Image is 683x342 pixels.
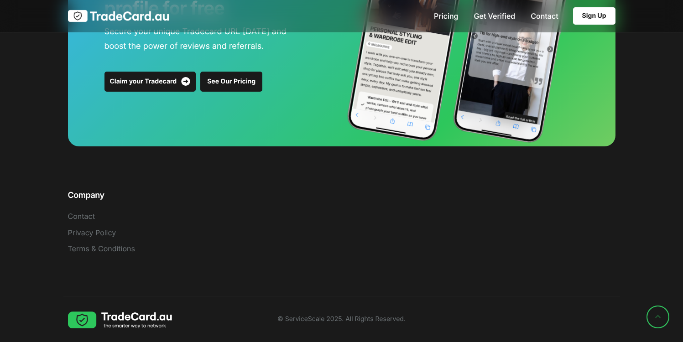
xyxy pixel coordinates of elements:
[104,72,196,92] a: Claim your Tradecard
[255,314,428,325] p: © ServiceScale 2025. All Rights Reserved.
[200,72,262,92] a: See Our Pricing
[68,227,116,239] a: Privacy Policy
[68,190,615,202] h5: Company
[582,13,606,19] span: Sign Up
[573,7,615,25] a: Sign Up
[110,78,177,85] span: Claim your Tradecard
[207,78,255,85] span: See Our Pricing
[68,211,95,223] a: Contact
[474,12,516,20] a: Get Verified
[104,25,296,53] p: Secure your unique Tradecard URL [DATE] and boost the power of reviews and referrals.
[434,12,458,20] a: Pricing
[68,243,135,255] a: Terms & Conditions
[531,12,558,20] a: Contact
